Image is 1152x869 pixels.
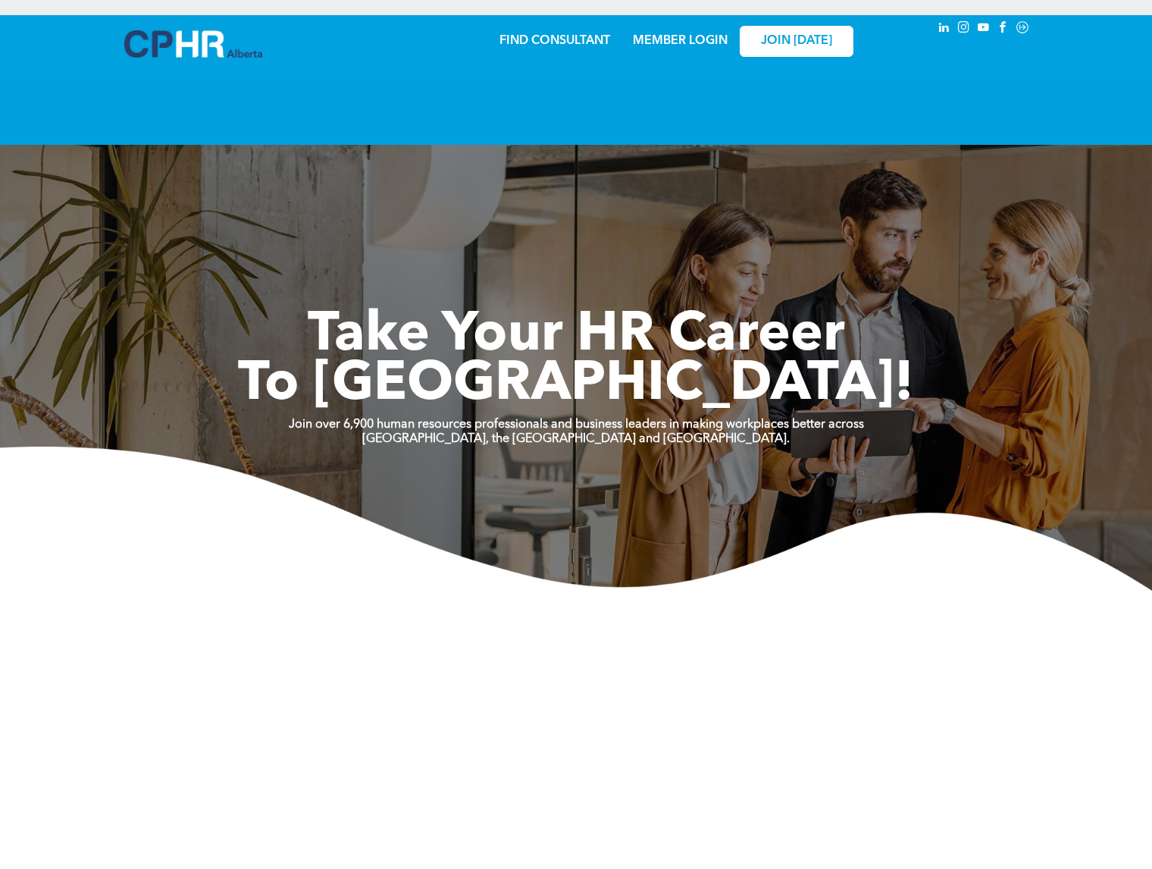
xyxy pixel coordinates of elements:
[124,30,262,58] img: A blue and white logo for cp alberta
[761,34,832,49] span: JOIN [DATE]
[994,19,1011,39] a: facebook
[308,309,845,363] span: Take Your HR Career
[935,19,952,39] a: linkedin
[975,19,991,39] a: youtube
[633,35,728,47] a: MEMBER LOGIN
[955,19,972,39] a: instagram
[499,35,610,47] a: FIND CONSULTANT
[740,26,853,57] a: JOIN [DATE]
[289,419,864,431] strong: Join over 6,900 human resources professionals and business leaders in making workplaces better ac...
[238,358,914,413] span: To [GEOGRAPHIC_DATA]!
[1014,19,1031,39] a: Social network
[362,433,790,445] strong: [GEOGRAPHIC_DATA], the [GEOGRAPHIC_DATA] and [GEOGRAPHIC_DATA].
